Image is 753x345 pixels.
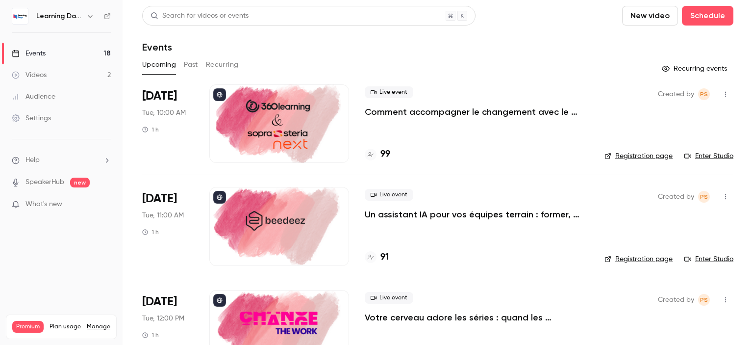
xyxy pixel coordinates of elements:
[16,26,24,33] img: website_grey.svg
[682,6,733,26] button: Schedule
[36,11,82,21] h6: Learning Days
[25,177,64,187] a: SpeakerHub
[25,26,111,33] div: Domaine: [DOMAIN_NAME]
[365,189,413,201] span: Live event
[12,113,51,123] div: Settings
[142,191,177,207] span: [DATE]
[365,209,589,220] a: Un assistant IA pour vos équipes terrain : former, accompagner et transformer l’expérience apprenant
[142,211,184,220] span: Tue, 11:00 AM
[70,178,90,187] span: new
[684,254,733,264] a: Enter Studio
[151,11,249,21] div: Search for videos or events
[142,84,194,163] div: Oct 7 Tue, 10:00 AM (Europe/Paris)
[142,41,172,53] h1: Events
[50,58,75,64] div: Domaine
[658,88,694,100] span: Created by
[99,200,111,209] iframe: Noticeable Trigger
[12,155,111,165] li: help-dropdown-opener
[604,254,673,264] a: Registration page
[50,323,81,331] span: Plan usage
[184,57,198,73] button: Past
[142,88,177,104] span: [DATE]
[700,191,708,203] span: PS
[40,57,48,65] img: tab_domain_overview_orange.svg
[142,57,176,73] button: Upcoming
[142,331,159,339] div: 1 h
[12,49,46,58] div: Events
[380,148,390,161] h4: 99
[365,106,589,118] a: Comment accompagner le changement avec le skills-based learning ?
[658,294,694,306] span: Created by
[684,151,733,161] a: Enter Studio
[122,58,150,64] div: Mots-clés
[700,88,708,100] span: PS
[142,187,194,265] div: Oct 7 Tue, 11:00 AM (Europe/Paris)
[658,191,694,203] span: Created by
[365,251,389,264] a: 91
[16,16,24,24] img: logo_orange.svg
[25,155,40,165] span: Help
[604,151,673,161] a: Registration page
[142,108,186,118] span: Tue, 10:00 AM
[12,92,55,102] div: Audience
[698,88,710,100] span: Prad Selvarajah
[365,148,390,161] a: 99
[87,323,110,331] a: Manage
[142,126,159,133] div: 1 h
[657,61,733,77] button: Recurring events
[142,228,159,236] div: 1 h
[142,314,184,323] span: Tue, 12:00 PM
[25,199,62,210] span: What's new
[365,292,413,304] span: Live event
[698,191,710,203] span: Prad Selvarajah
[12,8,28,24] img: Learning Days
[365,86,413,98] span: Live event
[12,321,44,333] span: Premium
[12,70,47,80] div: Videos
[698,294,710,306] span: Prad Selvarajah
[700,294,708,306] span: PS
[142,294,177,310] span: [DATE]
[206,57,239,73] button: Recurring
[111,57,119,65] img: tab_keywords_by_traffic_grey.svg
[380,251,389,264] h4: 91
[27,16,48,24] div: v 4.0.25
[622,6,678,26] button: New video
[365,312,589,323] a: Votre cerveau adore les séries : quand les neurosciences rencontrent la formation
